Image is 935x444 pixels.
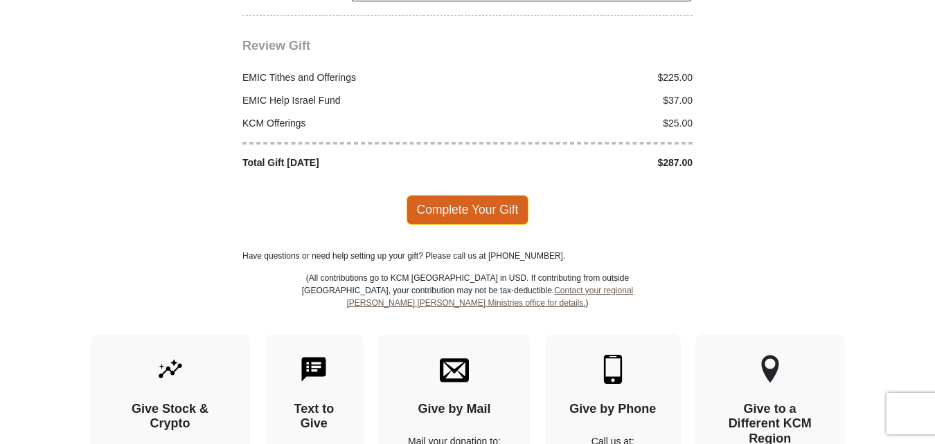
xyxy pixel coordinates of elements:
[440,355,469,384] img: envelope.svg
[235,93,468,108] div: EMIC Help Israel Fund
[289,402,340,432] h4: Text to Give
[299,355,328,384] img: text-to-give.svg
[235,156,468,170] div: Total Gift [DATE]
[598,355,627,384] img: mobile.svg
[467,156,700,170] div: $287.00
[346,286,633,308] a: Contact your regional [PERSON_NAME] [PERSON_NAME] Ministries office for details.
[467,116,700,131] div: $25.00
[402,402,506,417] h4: Give by Mail
[235,116,468,131] div: KCM Offerings
[242,250,693,262] p: Have questions or need help setting up your gift? Please call us at [PHONE_NUMBER].
[569,402,657,417] h4: Give by Phone
[115,402,226,432] h4: Give Stock & Crypto
[242,39,310,53] span: Review Gift
[235,71,468,85] div: EMIC Tithes and Offerings
[760,355,780,384] img: other-region
[467,71,700,85] div: $225.00
[156,355,185,384] img: give-by-stock.svg
[467,93,700,108] div: $37.00
[301,272,634,334] p: (All contributions go to KCM [GEOGRAPHIC_DATA] in USD. If contributing from outside [GEOGRAPHIC_D...
[407,195,529,224] span: Complete Your Gift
